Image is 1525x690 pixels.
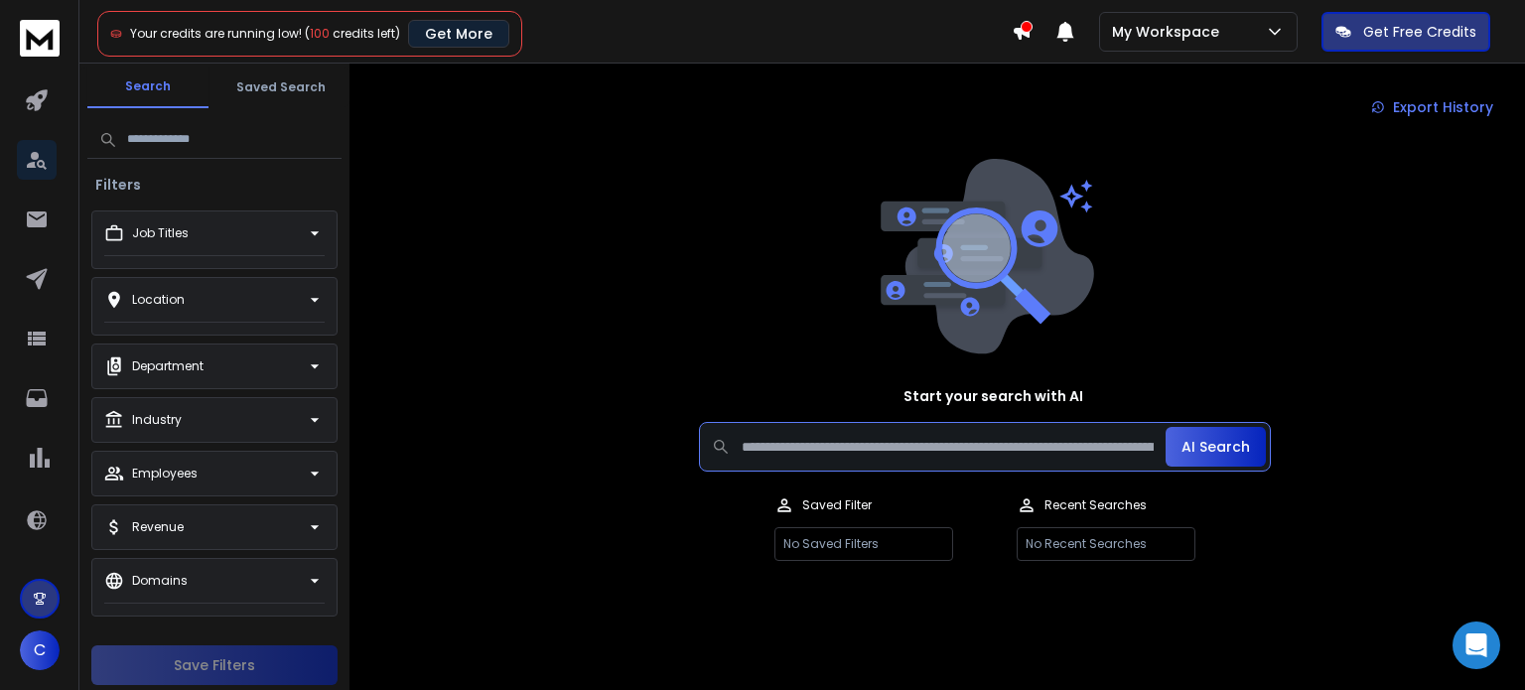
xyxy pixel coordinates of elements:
[876,159,1094,354] img: image
[132,412,182,428] p: Industry
[132,358,204,374] p: Department
[87,67,208,108] button: Search
[220,68,342,107] button: Saved Search
[132,292,185,308] p: Location
[132,519,184,535] p: Revenue
[1044,497,1147,513] p: Recent Searches
[903,386,1083,406] h1: Start your search with AI
[774,527,953,561] p: No Saved Filters
[1017,527,1195,561] p: No Recent Searches
[1355,87,1509,127] a: Export History
[130,25,302,42] span: Your credits are running low!
[802,497,872,513] p: Saved Filter
[305,25,400,42] span: ( credits left)
[1321,12,1490,52] button: Get Free Credits
[20,630,60,670] button: C
[1363,22,1476,42] p: Get Free Credits
[1166,427,1266,467] button: AI Search
[132,466,198,482] p: Employees
[408,20,509,48] button: Get More
[132,225,189,241] p: Job Titles
[87,175,149,195] h3: Filters
[20,20,60,57] img: logo
[310,25,330,42] span: 100
[132,573,188,589] p: Domains
[1453,621,1500,669] div: Open Intercom Messenger
[1112,22,1227,42] p: My Workspace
